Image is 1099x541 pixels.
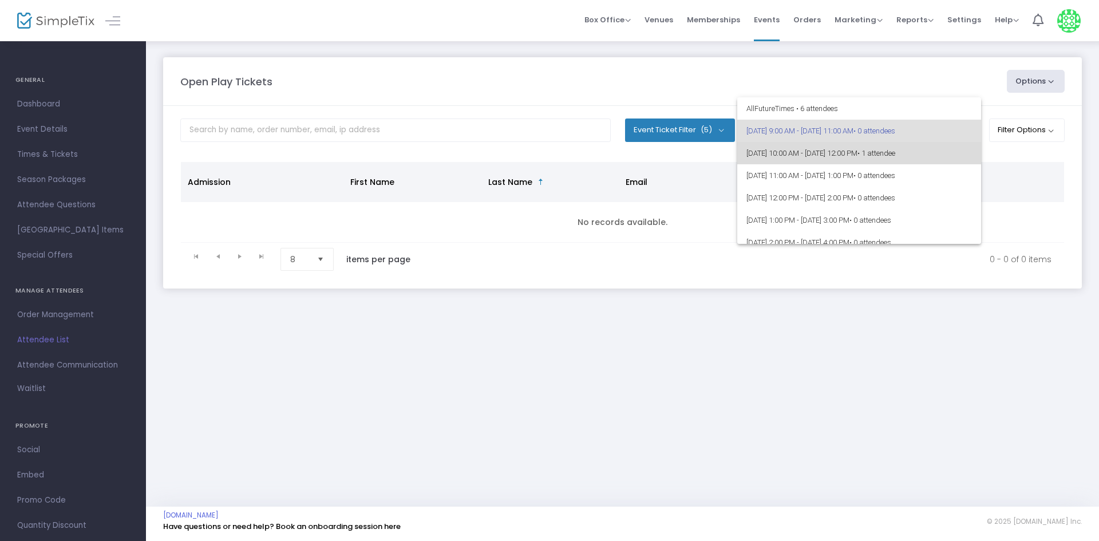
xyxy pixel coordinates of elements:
span: • 0 attendees [849,216,891,224]
span: [DATE] 2:00 PM - [DATE] 4:00 PM [746,231,972,254]
span: [DATE] 1:00 PM - [DATE] 3:00 PM [746,209,972,231]
span: [DATE] 11:00 AM - [DATE] 1:00 PM [746,164,972,187]
span: • 0 attendees [853,194,895,202]
span: • 0 attendees [853,171,895,180]
span: • 0 attendees [849,238,891,247]
span: [DATE] 9:00 AM - [DATE] 11:00 AM [746,120,972,142]
span: [DATE] 12:00 PM - [DATE] 2:00 PM [746,187,972,209]
span: • 0 attendees [853,127,895,135]
span: • 1 attendee [857,149,895,157]
span: All Future Times • 6 attendees [746,97,972,120]
span: [DATE] 10:00 AM - [DATE] 12:00 PM [746,142,972,164]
